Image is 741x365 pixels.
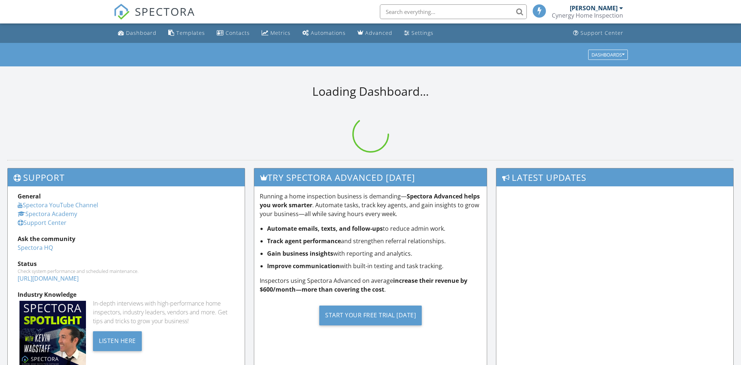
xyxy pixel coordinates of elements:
[299,26,349,40] a: Automations (Basic)
[18,259,235,268] div: Status
[18,192,41,200] strong: General
[18,274,79,282] a: [URL][DOMAIN_NAME]
[260,300,481,331] a: Start Your Free Trial [DATE]
[319,306,422,325] div: Start Your Free Trial [DATE]
[267,224,481,233] li: to reduce admin work.
[176,29,205,36] div: Templates
[260,192,481,218] p: Running a home inspection business is demanding— . Automate tasks, track key agents, and gain ins...
[165,26,208,40] a: Templates
[115,26,159,40] a: Dashboard
[267,237,341,245] strong: Track agent performance
[18,290,235,299] div: Industry Knowledge
[114,4,130,20] img: The Best Home Inspection Software - Spectora
[267,225,383,233] strong: Automate emails, texts, and follow-ups
[260,276,481,294] p: Inspectors using Spectora Advanced on average .
[365,29,392,36] div: Advanced
[254,168,487,186] h3: Try spectora advanced [DATE]
[401,26,436,40] a: Settings
[18,201,98,209] a: Spectora YouTube Channel
[114,10,195,25] a: SPECTORA
[267,249,333,258] strong: Gain business insights
[93,331,142,351] div: Listen Here
[411,29,434,36] div: Settings
[135,4,195,19] span: SPECTORA
[311,29,346,36] div: Automations
[591,52,625,57] div: Dashboards
[259,26,294,40] a: Metrics
[267,262,481,270] li: with built-in texting and task tracking.
[267,249,481,258] li: with reporting and analytics.
[580,29,623,36] div: Support Center
[267,237,481,245] li: and strengthen referral relationships.
[226,29,250,36] div: Contacts
[214,26,253,40] a: Contacts
[18,234,235,243] div: Ask the community
[93,299,235,325] div: In-depth interviews with high-performance home inspectors, industry leaders, vendors and more. Ge...
[260,277,467,293] strong: increase their revenue by $600/month—more than covering the cost
[570,4,618,12] div: [PERSON_NAME]
[496,168,733,186] h3: Latest Updates
[570,26,626,40] a: Support Center
[18,244,53,252] a: Spectora HQ
[126,29,157,36] div: Dashboard
[18,210,77,218] a: Spectora Academy
[552,12,623,19] div: Cynergy Home Inspection
[93,336,142,344] a: Listen Here
[267,262,340,270] strong: Improve communication
[18,219,66,227] a: Support Center
[260,192,480,209] strong: Spectora Advanced helps you work smarter
[270,29,291,36] div: Metrics
[8,168,245,186] h3: Support
[355,26,395,40] a: Advanced
[18,268,235,274] div: Check system performance and scheduled maintenance.
[588,50,628,60] button: Dashboards
[380,4,527,19] input: Search everything...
